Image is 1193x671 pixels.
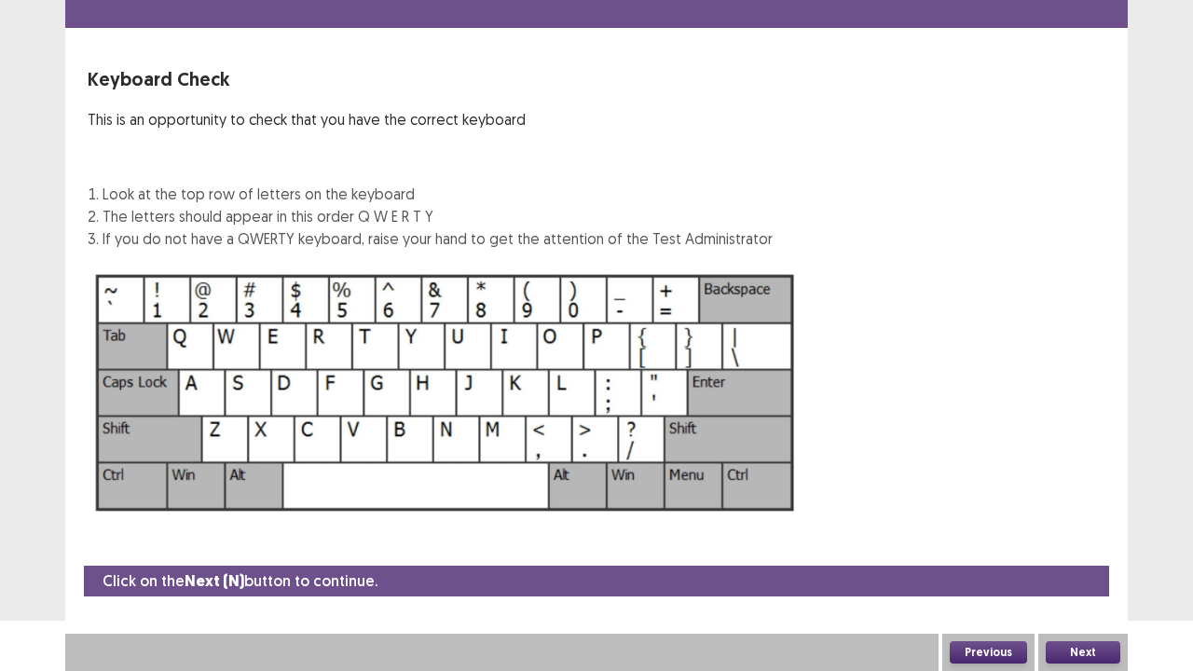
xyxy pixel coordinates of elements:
li: If you do not have a QWERTY keyboard, raise your hand to get the attention of the Test Administrator [103,227,773,250]
button: Previous [950,641,1027,664]
li: The letters should appear in this order Q W E R T Y [103,205,773,227]
li: Look at the top row of letters on the keyboard [103,183,773,205]
p: Click on the button to continue. [103,569,377,593]
button: Next [1046,641,1120,664]
strong: Next (N) [185,571,244,591]
img: Keyboard Image [88,265,803,521]
p: This is an opportunity to check that you have the correct keyboard [88,108,773,130]
p: Keyboard Check [88,65,773,93]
